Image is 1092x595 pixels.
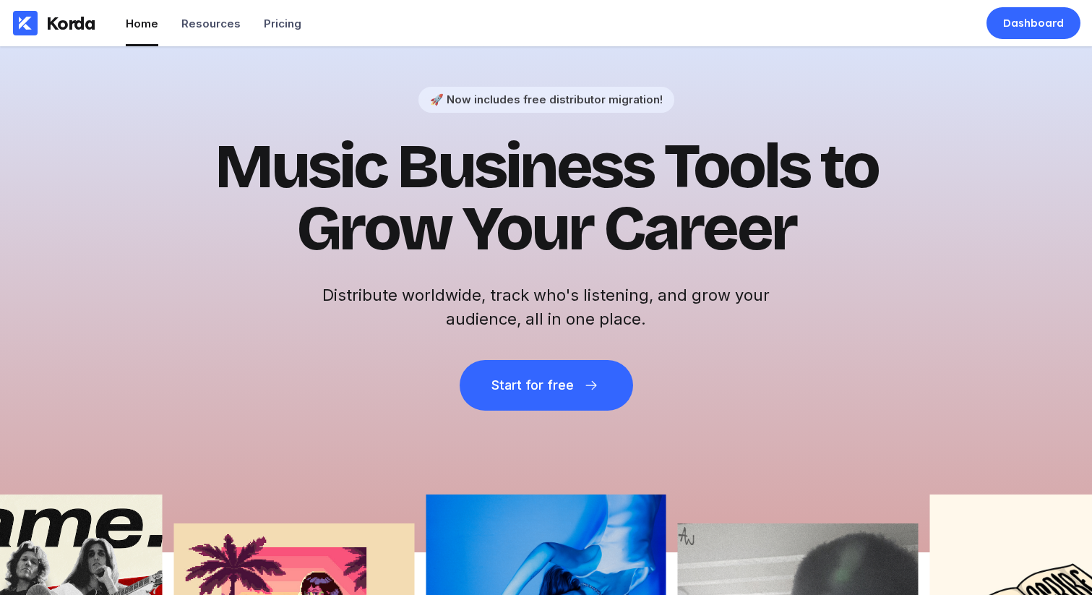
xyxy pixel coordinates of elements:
h2: Distribute worldwide, track who's listening, and grow your audience, all in one place. [315,283,778,331]
div: Pricing [264,17,301,30]
div: Start for free [491,378,574,393]
h1: Music Business Tools to Grow Your Career [192,136,900,260]
div: Home [126,17,158,30]
div: Korda [46,12,95,34]
div: 🚀 Now includes free distributor migration! [430,93,663,106]
a: Dashboard [986,7,1080,39]
div: Dashboard [1003,16,1064,30]
button: Start for free [460,360,633,411]
div: Resources [181,17,241,30]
